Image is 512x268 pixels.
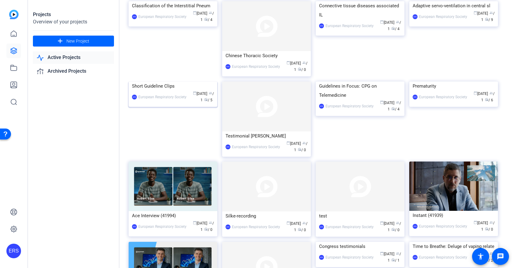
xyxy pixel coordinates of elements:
[388,101,401,111] span: / 1
[302,141,306,145] span: group
[413,82,495,91] div: Prematurity
[391,258,395,262] span: radio
[396,100,400,104] span: group
[391,107,395,110] span: radio
[33,51,114,64] a: Active Projects
[302,61,306,64] span: group
[294,141,308,152] span: / 1
[193,11,207,16] span: [DATE]
[489,252,493,255] span: group
[286,61,301,65] span: [DATE]
[497,253,504,260] mat-icon: message
[391,228,395,231] span: radio
[226,131,308,141] div: Testimonial [PERSON_NAME]
[33,65,114,78] a: Archived Projects
[33,36,114,47] button: New Project
[298,67,301,71] span: radio
[226,64,230,69] div: ERS
[193,91,197,95] span: calendar_today
[286,61,290,64] span: calendar_today
[380,20,384,24] span: calendar_today
[132,82,214,91] div: Short Guideline Clips
[286,221,301,226] span: [DATE]
[391,26,395,30] span: radio
[286,221,290,225] span: calendar_today
[138,14,187,20] div: European Respiratory Society
[380,101,394,105] span: [DATE]
[391,228,400,232] span: / 0
[33,11,114,18] div: Projects
[380,221,384,225] span: calendar_today
[138,94,187,100] div: European Respiratory Society
[204,18,212,22] span: / 4
[132,211,214,220] div: Ace Interview (41994)
[193,221,207,225] span: [DATE]
[413,224,418,229] div: ERS
[132,224,137,229] div: ERS
[391,258,400,263] span: / 1
[319,211,401,221] div: test
[33,18,114,26] div: Overview of your projects
[419,14,467,20] div: European Respiratory Society
[325,254,374,260] div: European Respiratory Society
[489,221,493,224] span: group
[319,82,401,100] div: Guidelines in Focus: CPG on Telemedicine
[419,254,467,260] div: European Respiratory Society
[413,95,418,99] div: ERS
[485,17,489,21] span: radio
[413,242,495,251] div: Time to Breathe: Deluge of vaping relate
[391,107,400,111] span: / 4
[226,224,230,229] div: ERS
[325,23,374,29] div: European Respiratory Society
[413,14,418,19] div: ERS
[380,100,384,104] span: calendar_today
[396,221,400,225] span: group
[132,95,137,99] div: ERS
[489,91,493,95] span: group
[474,92,488,96] span: [DATE]
[325,103,374,109] div: European Respiratory Society
[286,141,290,145] span: calendar_today
[298,228,301,231] span: radio
[193,92,207,96] span: [DATE]
[298,148,301,151] span: radio
[396,20,400,24] span: group
[380,20,394,25] span: [DATE]
[485,227,493,231] span: / 0
[226,144,230,149] div: ERS
[286,141,301,146] span: [DATE]
[388,252,401,263] span: / 1
[485,98,489,101] span: radio
[477,253,484,260] mat-icon: accessibility
[193,11,197,15] span: calendar_today
[9,10,19,19] img: blue-gradient.svg
[138,224,187,230] div: European Respiratory Society
[319,1,401,19] div: Connective tissue diseases associated IL
[485,227,489,231] span: radio
[132,14,137,19] div: ERS
[489,11,493,15] span: group
[204,98,212,102] span: / 5
[204,17,208,21] span: radio
[419,223,467,229] div: European Respiratory Society
[6,244,21,258] div: ERS
[380,221,394,226] span: [DATE]
[204,227,208,231] span: radio
[298,68,306,72] span: / 0
[413,255,418,260] div: ERS
[319,242,401,251] div: Congress testimonials
[319,255,324,260] div: ERS
[474,221,477,224] span: calendar_today
[56,37,64,45] mat-icon: add
[298,228,306,232] span: / 0
[419,94,467,100] div: European Respiratory Society
[66,38,89,44] span: New Project
[232,64,280,70] div: European Respiratory Society
[485,18,493,22] span: / 9
[204,228,212,232] span: / 0
[298,148,306,152] span: / 0
[302,221,306,225] span: group
[319,224,324,229] div: ERS
[201,92,214,102] span: / 1
[325,224,374,230] div: European Respiratory Society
